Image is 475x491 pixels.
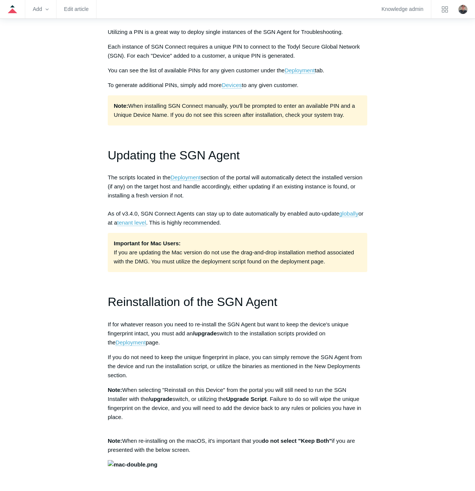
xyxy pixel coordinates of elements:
span: Each instance of SGN Connect requires a unique PIN to connect to the Todyl Secure Global Network ... [108,43,360,59]
span: to any given customer. [242,82,298,88]
a: Deployment [116,339,146,346]
a: Edit article [64,7,89,11]
a: globally [339,210,359,217]
span: If for whatever reason you need to re-install the SGN Agent but want to keep the device's unique ... [108,321,348,337]
span: If you do not need to keep the unique fingerprint in place, you can simply remove the SGN Agent f... [108,354,362,378]
span: switch, or utilizing the [173,396,226,402]
span: Reinstallation of the SGN Agent [108,295,277,309]
strong: do not select "Keep Both" [262,437,332,444]
span: You can see the list of available PINs for any given customer under the [108,67,285,73]
span: When selecting "Reinstall on this Device" from the portal you will still need to run the SGN Inst... [108,387,346,402]
p: When installing SGN Connect manually, you'll be prompted to enter an available PIN and a Unique D... [108,95,367,125]
a: tenant level [117,219,146,226]
span: . Failure to do so will wipe the unique fingerprint on the device, and you will need to add the d... [108,396,361,420]
a: Knowledge admin [382,7,423,11]
a: Devices [222,82,242,89]
span: If you are updating the Mac version do not use the drag-and-drop installation method associated w... [114,240,354,265]
a: Deployment [285,67,315,74]
span: /upgrade [148,396,172,402]
span: Note: [108,387,122,393]
span: switch to the installation scripts provided on the page. [108,330,325,346]
strong: Note: [114,102,128,109]
zd-hc-trigger: Click your profile icon to open the profile menu [458,5,467,14]
img: user avatar [458,5,467,14]
a: Deployment [171,174,201,181]
zd-hc-trigger: Add [33,7,49,11]
strong: Note: [108,437,122,444]
p: When re-installing on the macOS, it's important that you if you are presented with the below screen. [108,436,367,454]
span: Updating the SGN Agent [108,148,240,162]
span: The scripts located in the section of the portal will automatically detect the installed version ... [108,174,364,226]
img: mac-double.png [108,460,157,469]
span: Utilizing a PIN is a great way to deploy single instances of the SGN Agent for Troubleshooting. [108,29,343,35]
span: /upgrade [193,330,217,337]
span: tab. [315,67,324,73]
span: To generate additional PINs, simply add more [108,82,222,88]
strong: Important for Mac Users: [114,240,181,246]
span: Upgrade Script [226,396,267,402]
